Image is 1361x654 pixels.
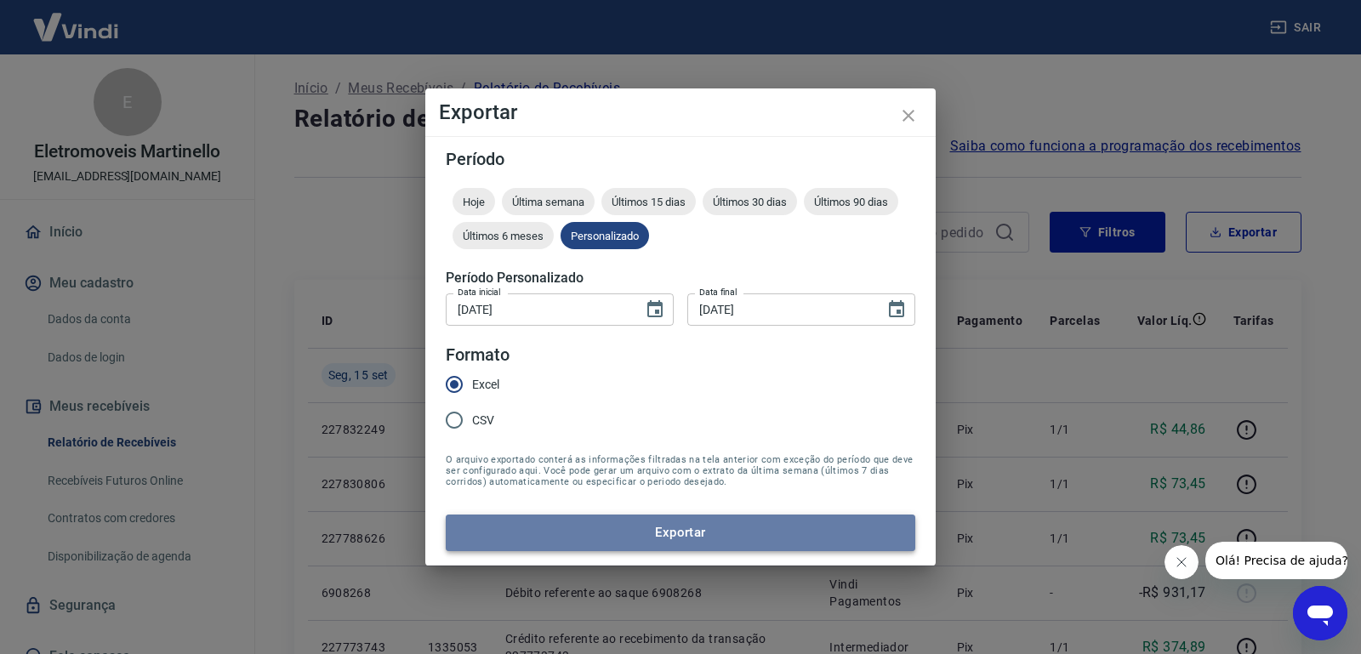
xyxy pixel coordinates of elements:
iframe: Fechar mensagem [1165,545,1199,579]
div: Últimos 30 dias [703,188,797,215]
span: Excel [472,376,499,394]
button: close [888,95,929,136]
legend: Formato [446,343,510,367]
h5: Período [446,151,915,168]
span: Personalizado [561,230,649,242]
div: Última semana [502,188,595,215]
span: Última semana [502,196,595,208]
h5: Período Personalizado [446,270,915,287]
span: CSV [472,412,494,429]
button: Choose date, selected date is 27 de ago de 2025 [638,293,672,327]
label: Data inicial [458,286,501,299]
span: Últimos 15 dias [601,196,696,208]
div: Hoje [453,188,495,215]
input: DD/MM/YYYY [446,293,631,325]
span: Últimos 90 dias [804,196,898,208]
span: O arquivo exportado conterá as informações filtradas na tela anterior com exceção do período que ... [446,454,915,487]
button: Choose date, selected date is 16 de set de 2025 [880,293,914,327]
div: Últimos 90 dias [804,188,898,215]
iframe: Mensagem da empresa [1205,542,1347,579]
input: DD/MM/YYYY [687,293,873,325]
span: Olá! Precisa de ajuda? [10,12,143,26]
iframe: Botão para abrir a janela de mensagens [1293,586,1347,640]
label: Data final [699,286,737,299]
span: Últimos 30 dias [703,196,797,208]
button: Exportar [446,515,915,550]
div: Últimos 6 meses [453,222,554,249]
div: Últimos 15 dias [601,188,696,215]
span: Hoje [453,196,495,208]
h4: Exportar [439,102,922,122]
div: Personalizado [561,222,649,249]
span: Últimos 6 meses [453,230,554,242]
